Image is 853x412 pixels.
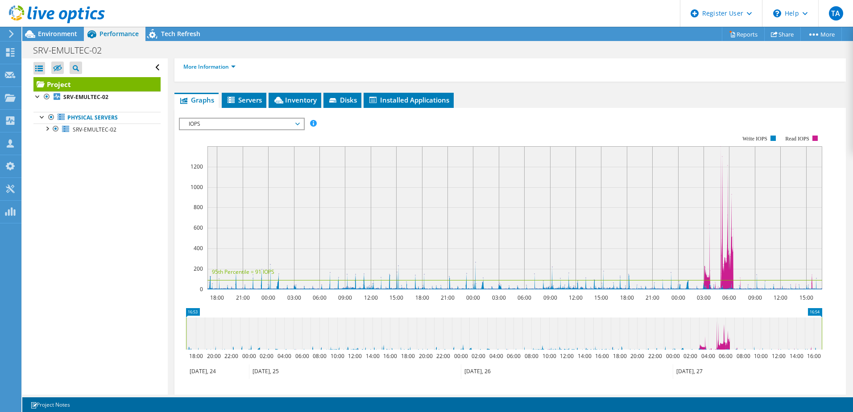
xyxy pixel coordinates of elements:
[683,352,697,360] text: 02:00
[440,294,454,301] text: 21:00
[542,352,556,360] text: 10:00
[401,352,414,360] text: 18:00
[189,352,203,360] text: 18:00
[242,352,256,360] text: 00:00
[764,27,801,41] a: Share
[161,29,200,38] span: Tech Refresh
[190,183,203,191] text: 1000
[236,294,249,301] text: 21:00
[295,352,309,360] text: 06:00
[364,294,377,301] text: 12:00
[648,352,662,360] text: 22:00
[38,29,77,38] span: Environment
[799,294,813,301] text: 15:00
[696,294,710,301] text: 03:00
[33,124,161,135] a: SRV-EMULTEC-02
[226,95,262,104] span: Servers
[613,352,626,360] text: 18:00
[722,294,736,301] text: 06:00
[789,352,803,360] text: 14:00
[829,6,843,21] span: TA
[184,119,299,129] span: IOPS
[383,352,397,360] text: 16:00
[33,77,161,91] a: Project
[24,399,76,410] a: Project Notes
[524,352,538,360] text: 08:00
[224,352,238,360] text: 22:00
[773,294,787,301] text: 12:00
[273,95,317,104] span: Inventory
[73,126,116,133] span: SRV-EMULTEC-02
[183,63,236,70] a: More Information
[287,294,301,301] text: 03:00
[261,294,275,301] text: 00:00
[179,95,214,104] span: Graphs
[577,352,591,360] text: 14:00
[99,29,139,38] span: Performance
[800,27,842,41] a: More
[194,224,203,231] text: 600
[645,294,659,301] text: 21:00
[418,352,432,360] text: 20:00
[63,93,108,101] b: SRV-EMULTEC-02
[742,136,767,142] text: Write IOPS
[365,352,379,360] text: 14:00
[517,294,531,301] text: 06:00
[200,285,203,293] text: 0
[492,294,505,301] text: 03:00
[190,163,203,170] text: 1200
[338,294,352,301] text: 09:00
[33,112,161,124] a: Physical Servers
[785,136,809,142] text: Read IOPS
[328,95,357,104] span: Disks
[630,352,644,360] text: 20:00
[748,294,762,301] text: 09:00
[671,294,685,301] text: 00:00
[312,352,326,360] text: 08:00
[212,268,274,276] text: 95th Percentile = 91 IOPS
[415,294,429,301] text: 18:00
[29,45,116,55] h1: SRV-EMULTEC-02
[666,352,679,360] text: 00:00
[595,352,609,360] text: 16:00
[506,352,520,360] text: 06:00
[389,294,403,301] text: 15:00
[736,352,750,360] text: 08:00
[722,27,765,41] a: Reports
[620,294,634,301] text: 18:00
[754,352,767,360] text: 10:00
[466,294,480,301] text: 00:00
[543,294,557,301] text: 09:00
[259,352,273,360] text: 02:00
[368,95,449,104] span: Installed Applications
[773,9,781,17] svg: \n
[348,352,361,360] text: 12:00
[701,352,715,360] text: 04:00
[436,352,450,360] text: 22:00
[194,265,203,272] text: 200
[559,352,573,360] text: 12:00
[718,352,732,360] text: 06:00
[568,294,582,301] text: 12:00
[807,352,820,360] text: 16:00
[207,352,220,360] text: 20:00
[454,352,468,360] text: 00:00
[210,294,224,301] text: 18:00
[489,352,503,360] text: 04:00
[771,352,785,360] text: 12:00
[594,294,608,301] text: 15:00
[471,352,485,360] text: 02:00
[194,203,203,211] text: 800
[312,294,326,301] text: 06:00
[194,244,203,252] text: 400
[330,352,344,360] text: 10:00
[33,91,161,103] a: SRV-EMULTEC-02
[277,352,291,360] text: 04:00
